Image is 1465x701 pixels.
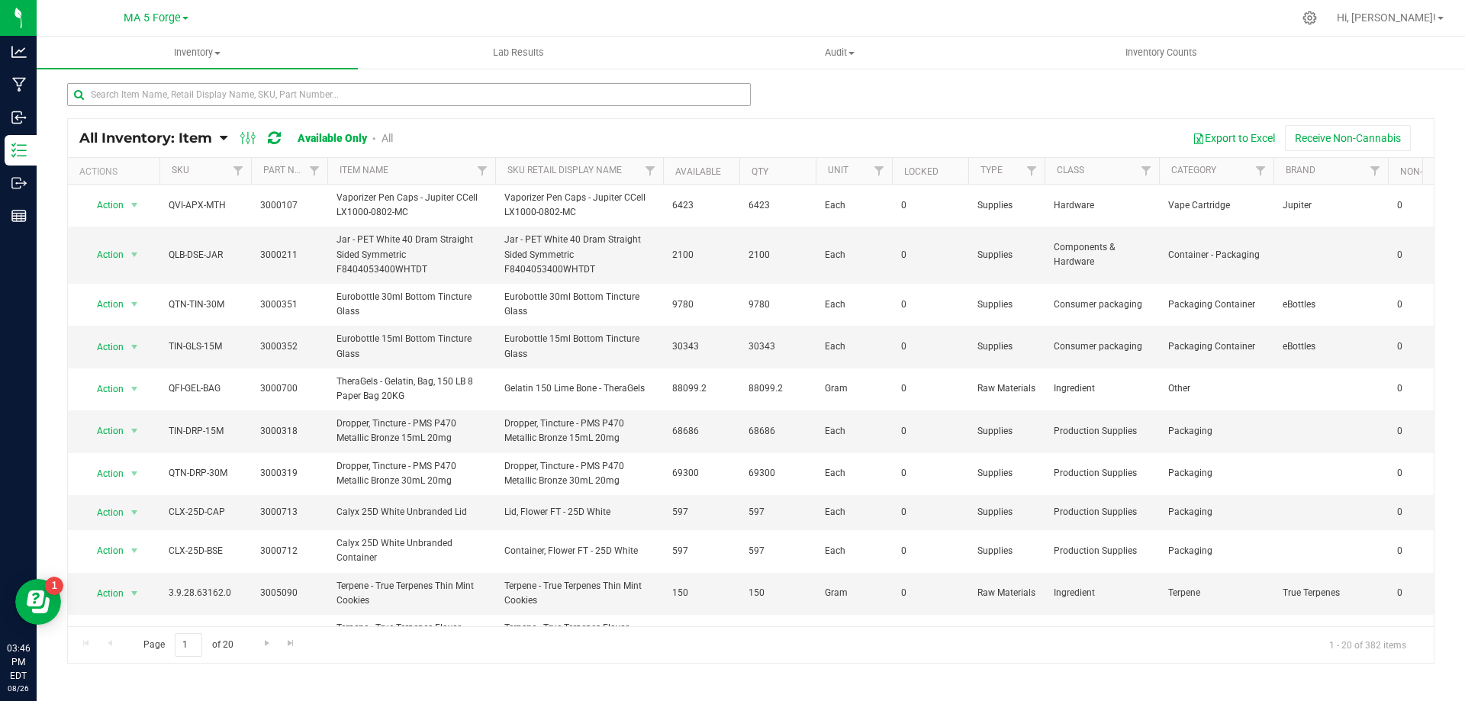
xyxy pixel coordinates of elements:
[125,583,144,604] span: select
[749,248,807,262] span: 2100
[1054,505,1150,519] span: Production Supplies
[125,244,144,265] span: select
[977,198,1035,213] span: Supplies
[504,621,654,650] span: Terpene - True Terpenes Flavor Infused Wedding Cake
[825,297,883,312] span: Each
[79,166,153,177] div: Actions
[825,339,883,354] span: Each
[169,505,242,519] span: CLX-25D-CAP
[825,198,883,213] span: Each
[382,132,393,144] a: All
[672,198,730,213] span: 6423
[825,505,883,519] span: Each
[1054,424,1150,439] span: Production Supplies
[83,463,124,484] span: Action
[1054,198,1150,213] span: Hardware
[1363,158,1388,184] a: Filter
[83,583,124,604] span: Action
[336,332,486,361] span: Eurobottle 15ml Bottom Tincture Glass
[260,466,318,481] span: 3000319
[263,165,324,175] a: Part Number
[83,540,124,561] span: Action
[825,466,883,481] span: Each
[1317,633,1418,656] span: 1 - 20 of 382 items
[901,424,959,439] span: 0
[749,297,807,312] span: 9780
[504,191,654,220] span: Vaporizer Pen Caps - Jupiter CCell LX1000-0802-MC
[125,294,144,315] span: select
[1054,240,1150,269] span: Components & Hardware
[749,586,807,600] span: 150
[169,248,242,262] span: QLB-DSE-JAR
[15,579,61,625] iframe: Resource center
[980,165,1003,175] a: Type
[169,466,242,481] span: QTN-DRP-30M
[260,505,318,519] span: 3000713
[125,420,144,442] span: select
[504,233,654,277] span: Jar - PET White 40 Dram Straight Sided Symmetric F8404053400WHTDT
[175,633,202,657] input: 1
[83,420,124,442] span: Action
[507,165,622,175] a: SKU Retail Display Name
[37,37,358,69] a: Inventory
[79,130,220,146] a: All Inventory: Item
[679,37,1000,69] a: Audit
[901,381,959,396] span: 0
[504,505,654,519] span: Lid, Flower FT - 25D White
[83,195,124,216] span: Action
[1168,424,1264,439] span: Packaging
[125,463,144,484] span: select
[638,158,663,184] a: Filter
[977,466,1035,481] span: Supplies
[825,424,883,439] span: Each
[825,381,883,396] span: Gram
[901,297,959,312] span: 0
[504,290,654,319] span: Eurobottle 30ml Bottom Tincture Glass
[11,77,27,92] inline-svg: Manufacturing
[977,505,1035,519] span: Supplies
[336,505,486,519] span: Calyx 25D White Unbranded Lid
[672,248,730,262] span: 2100
[680,46,1000,59] span: Audit
[672,505,730,519] span: 597
[336,579,486,608] span: Terpene - True Terpenes Thin Mint Cookies
[226,158,251,184] a: Filter
[1168,297,1264,312] span: Packaging Container
[472,46,565,59] span: Lab Results
[260,586,318,600] span: 3005090
[977,544,1035,558] span: Supplies
[977,297,1035,312] span: Supplies
[169,381,242,396] span: QFI-GEL-BAG
[749,466,807,481] span: 69300
[169,424,242,439] span: TIN-DRP-15M
[749,544,807,558] span: 597
[37,46,358,59] span: Inventory
[752,166,768,177] a: Qty
[901,466,959,481] span: 0
[977,339,1035,354] span: Supplies
[1397,198,1455,213] span: 0
[83,294,124,315] span: Action
[67,83,751,106] input: Search Item Name, Retail Display Name, SKU, Part Number...
[977,424,1035,439] span: Supplies
[901,544,959,558] span: 0
[504,381,654,396] span: Gelatin 150 Lime Bone - TheraGels
[260,297,318,312] span: 3000351
[1397,466,1455,481] span: 0
[1054,381,1150,396] span: Ingredient
[977,381,1035,396] span: Raw Materials
[124,11,181,24] span: MA 5 Forge
[825,248,883,262] span: Each
[260,339,318,354] span: 3000352
[977,248,1035,262] span: Supplies
[130,633,246,657] span: Page of 20
[901,198,959,213] span: 0
[260,381,318,396] span: 3000700
[504,544,654,558] span: Container, Flower FT - 25D White
[1054,466,1150,481] span: Production Supplies
[336,191,486,220] span: Vaporizer Pen Caps - Jupiter CCell LX1000-0802-MC
[1134,158,1159,184] a: Filter
[504,459,654,488] span: Dropper, Tincture - PMS P470 Metallic Bronze 30mL 20mg
[749,424,807,439] span: 68686
[280,633,302,654] a: Go to the last page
